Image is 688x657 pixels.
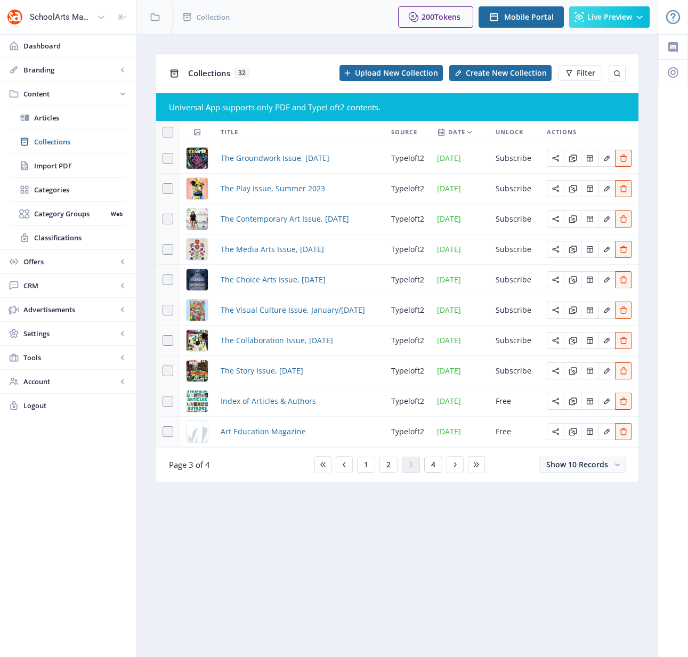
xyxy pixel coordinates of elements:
td: Subscribe [489,326,540,356]
div: SchoolArts Magazine [30,5,93,29]
a: The Contemporary Art Issue, [DATE] [221,213,349,225]
a: Edit page [564,152,581,163]
img: 266baa16-f7af-49b6-9241-ab834ad8f04e.png [187,239,208,260]
span: 2 [386,460,391,469]
td: typeloft2 [385,174,431,204]
span: 3 [409,460,413,469]
a: Edit page [547,152,564,163]
a: Edit page [564,274,581,284]
button: 4 [424,457,442,473]
a: Edit page [547,244,564,254]
span: Advertisements [23,304,117,315]
img: 8b7c52e2-26d8-4a81-8cb9-a985273ab370.png [187,360,208,382]
td: [DATE] [431,417,489,447]
button: 200Tokens [398,6,473,28]
button: 2 [379,457,398,473]
a: Edit page [564,304,581,314]
a: Edit page [547,274,564,284]
a: Edit page [615,426,632,436]
span: Mobile Portal [504,13,554,21]
a: Edit page [547,426,564,436]
a: Edit page [581,183,598,193]
img: 49259af5-0ecd-4f0c-9306-851a7c6c2e7e.png [187,208,208,230]
span: Upload New Collection [355,69,438,77]
app-collection-view: Collections [156,53,639,482]
img: c7829419-fc8a-4e1c-89d2-5df6c62bd731.png [187,299,208,321]
span: Actions [547,126,577,139]
td: Free [489,386,540,417]
button: 3 [402,457,420,473]
span: Logout [23,400,128,411]
button: 1 [357,457,375,473]
a: Edit page [564,335,581,345]
a: Index of Articles & Authors [221,395,316,408]
td: Subscribe [489,295,540,326]
a: Edit page [598,152,615,163]
a: Edit page [598,365,615,375]
a: Edit page [581,152,598,163]
a: Edit page [547,213,564,223]
img: cover.jpg [187,421,208,442]
span: Collection [197,12,230,22]
button: Upload New Collection [339,65,443,81]
button: Live Preview [569,6,650,28]
a: Edit page [547,365,564,375]
a: The Groundwork Issue, [DATE] [221,152,329,165]
span: Unlock [496,126,523,139]
a: Edit page [581,335,598,345]
td: Subscribe [489,234,540,265]
a: Edit page [615,365,632,375]
td: [DATE] [431,204,489,234]
a: Edit page [547,183,564,193]
span: 32 [234,68,249,78]
a: Edit page [581,365,598,375]
a: The Collaboration Issue, [DATE] [221,334,333,347]
a: Edit page [615,335,632,345]
span: Articles [34,112,126,123]
a: Edit page [564,365,581,375]
td: Subscribe [489,265,540,295]
span: Collections [34,136,126,147]
a: The Story Issue, [DATE] [221,364,303,377]
a: Edit page [598,426,615,436]
span: Title [221,126,238,139]
a: The Visual Culture Issue, January/[DATE] [221,304,365,317]
a: New page [443,65,552,81]
td: typeloft2 [385,295,431,326]
td: Free [489,417,540,447]
span: Filter [577,69,595,77]
td: [DATE] [431,295,489,326]
span: CRM [23,280,117,291]
td: typeloft2 [385,417,431,447]
span: Offers [23,256,117,267]
span: The Play Issue, Summer 2023 [221,182,325,195]
a: Categories [11,178,126,201]
td: typeloft2 [385,386,431,417]
img: f155fb20-9522-48e9-a124-7918a07a0b64.png [187,330,208,351]
a: Articles [11,106,126,129]
img: 0d20f856-ad2b-4d93-94ec-9f0a02613c2b.png [187,178,208,199]
a: Edit page [564,426,581,436]
button: Create New Collection [449,65,552,81]
a: Edit page [598,213,615,223]
td: [DATE] [431,386,489,417]
td: Subscribe [489,143,540,174]
span: Branding [23,64,117,75]
a: Edit page [581,213,598,223]
a: Collections [11,130,126,153]
a: Edit page [598,244,615,254]
nb-badge: Web [107,208,126,219]
a: Edit page [615,395,632,405]
td: [DATE] [431,174,489,204]
span: 1 [364,460,368,469]
a: Art Education Magazine [221,425,306,438]
span: Account [23,376,117,387]
a: Edit page [547,304,564,314]
span: Create New Collection [466,69,547,77]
